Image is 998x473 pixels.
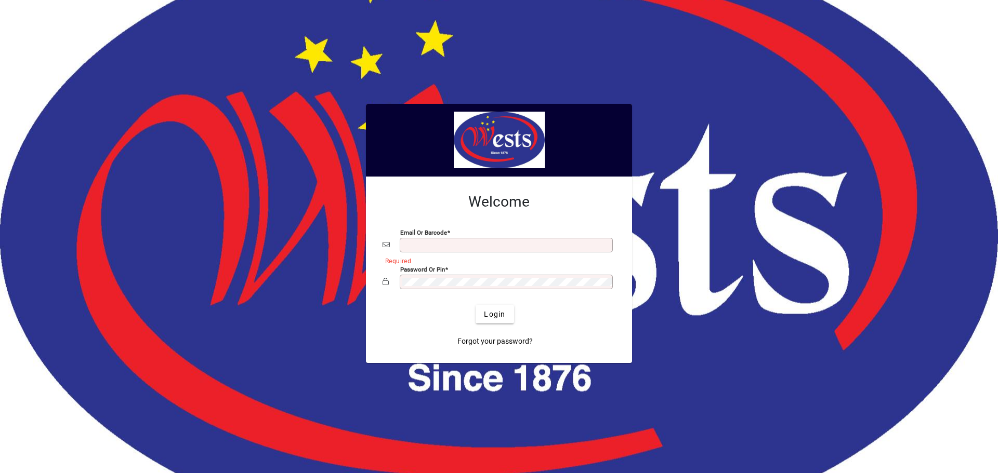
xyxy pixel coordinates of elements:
span: Forgot your password? [457,336,533,347]
a: Forgot your password? [453,332,537,350]
mat-error: Required [385,255,607,266]
h2: Welcome [383,193,615,211]
span: Login [484,309,505,320]
button: Login [476,305,514,323]
mat-label: Email or Barcode [400,229,447,236]
mat-label: Password or Pin [400,266,445,273]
